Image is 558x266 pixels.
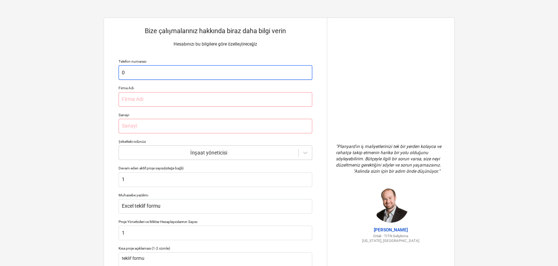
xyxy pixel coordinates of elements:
[336,144,442,168] font: Planyard'ın iş maliyetlerinizi tek bir yerden kolayca ve rahatça takip etmenin harika bir yolu ol...
[145,27,286,35] font: Bize çalışmalarınız hakkında biraz daha bilgi verin
[119,140,146,144] font: Şirketteki rolünüz
[119,172,312,187] input: Devam eden aktif proje sayısı
[119,65,312,80] input: Telefon numaranız
[119,166,164,170] font: Devam eden aktif proje sayısı
[439,169,440,174] font: "
[164,166,183,170] font: (isteğe bağlı)
[522,231,558,266] iframe: Sohbet Widget'ı
[119,86,134,90] font: Firma Adı
[373,234,408,238] font: Ortak - TITN Geliştirme
[119,119,312,133] input: Sanayi
[119,92,312,107] input: Firma Adı
[174,42,257,47] font: Hesabınızı bu bilgilere göre özelleştireceğiz
[336,144,337,149] font: "
[119,59,146,63] font: Telefon numarası
[119,246,170,250] font: Kısa proje açıklaması (1-2 cümle)
[119,226,312,240] input: Proje Yöneticileri ve Miktar Hesaplayıcılarının Sayısı
[119,113,129,117] font: Sanayi
[374,227,408,232] font: [PERSON_NAME]
[353,169,439,174] font: "Aslında sizin için bir adım önde düşünüyor.
[119,199,312,214] input: Muhasebe yazılımı
[119,193,148,197] font: Muhasebe yazılımı
[119,220,197,224] font: Proje Yöneticileri ve Miktar Hesaplayıcılarının Sayısı
[372,186,409,223] img: Ürdün Cohen
[362,239,419,243] font: [US_STATE], [GEOGRAPHIC_DATA]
